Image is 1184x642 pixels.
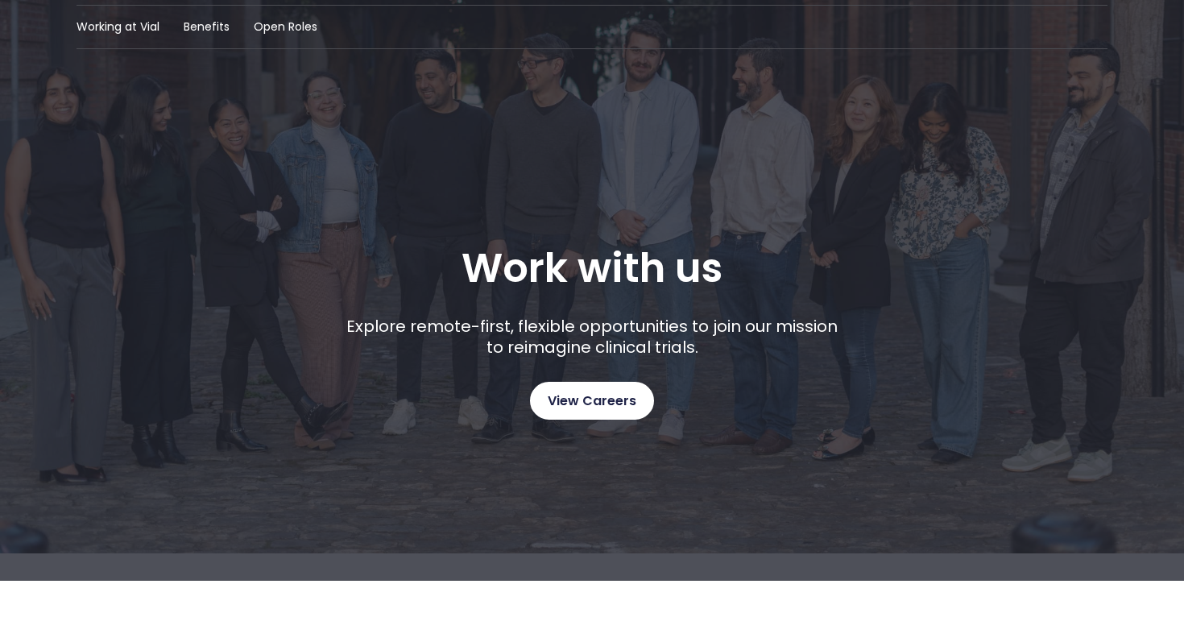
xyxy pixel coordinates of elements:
[254,19,317,35] a: Open Roles
[184,19,230,35] a: Benefits
[462,245,722,292] h1: Work with us
[341,316,844,358] p: Explore remote-first, flexible opportunities to join our mission to reimagine clinical trials.
[530,382,654,420] a: View Careers
[548,391,636,412] span: View Careers
[77,19,159,35] a: Working at Vial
